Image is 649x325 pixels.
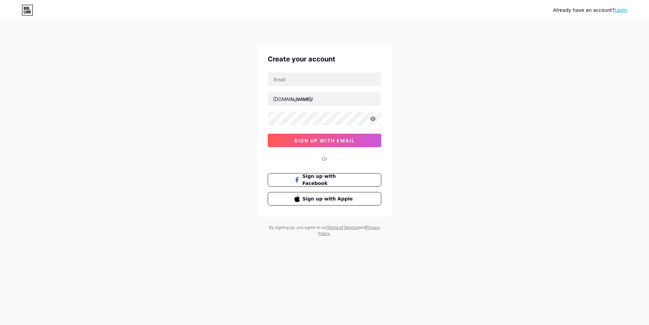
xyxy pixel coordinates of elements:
input: Email [268,73,381,86]
button: sign up with email [268,134,381,147]
div: Already have an account? [553,7,627,14]
button: Sign up with Apple [268,192,381,206]
span: Sign up with Facebook [303,173,355,187]
input: username [268,92,381,106]
button: Sign up with Facebook [268,173,381,187]
a: Terms of Service [327,225,359,230]
div: Create your account [268,54,381,64]
div: [DOMAIN_NAME]/ [273,96,313,103]
a: Login [615,7,627,13]
span: sign up with email [294,138,355,143]
div: Or [322,155,327,162]
span: Sign up with Apple [303,195,355,202]
div: By signing up, you agree to our and . [267,224,382,237]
